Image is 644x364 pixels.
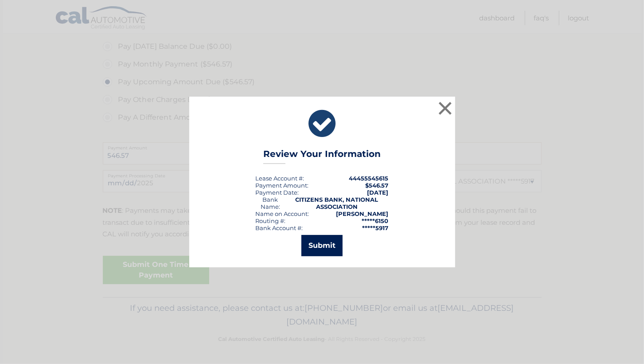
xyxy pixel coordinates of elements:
[437,99,454,117] button: ×
[256,189,299,196] div: :
[367,189,389,196] span: [DATE]
[256,189,298,196] span: Payment Date
[336,210,389,217] strong: [PERSON_NAME]
[296,196,379,210] strong: CITIZENS BANK, NATIONAL ASSOCIATION
[301,235,343,256] button: Submit
[256,175,304,182] div: Lease Account #:
[256,224,303,231] div: Bank Account #:
[366,182,389,189] span: $546.57
[256,196,285,210] div: Bank Name:
[263,149,381,164] h3: Review Your Information
[256,182,309,189] div: Payment Amount:
[256,217,286,224] div: Routing #:
[256,210,309,217] div: Name on Account:
[349,175,389,182] strong: 44455545615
